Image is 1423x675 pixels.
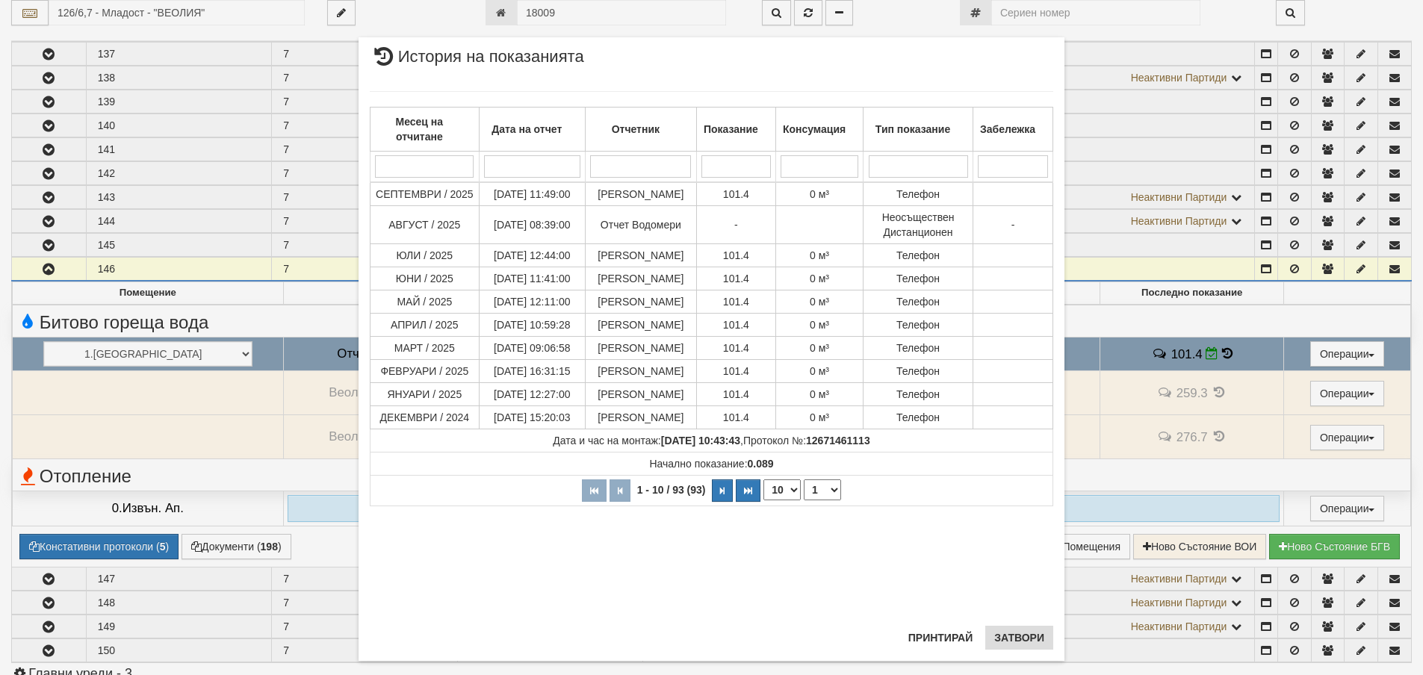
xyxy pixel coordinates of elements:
td: ЯНУАРИ / 2025 [371,383,480,406]
td: [PERSON_NAME] [585,182,696,206]
span: 0 м³ [810,296,829,308]
td: [PERSON_NAME] [585,290,696,314]
span: Протокол №: [743,435,870,447]
b: Показание [704,123,758,135]
td: Отчет Водомери [585,206,696,244]
b: Забележка [980,123,1035,135]
td: [DATE] 15:20:03 [479,406,585,429]
span: 0 м³ [810,319,829,331]
td: ФЕВРУАРИ / 2025 [371,360,480,383]
span: 101.4 [723,249,749,261]
span: 0 м³ [810,249,829,261]
span: 101.4 [723,342,749,354]
span: 0 м³ [810,388,829,400]
td: ЮНИ / 2025 [371,267,480,290]
strong: 0.089 [748,458,774,470]
span: 101.4 [723,273,749,284]
td: [DATE] 09:06:58 [479,337,585,360]
span: 0 м³ [810,188,829,200]
td: [PERSON_NAME] [585,337,696,360]
strong: 12671461113 [806,435,870,447]
span: 0 м³ [810,273,829,284]
span: 101.4 [723,411,749,423]
td: , [371,429,1053,452]
b: Дата на отчет [492,123,562,135]
span: 101.4 [723,388,749,400]
th: Отчетник: No sort applied, activate to apply an ascending sort [585,108,696,152]
th: Забележка: No sort applied, activate to apply an ascending sort [973,108,1052,152]
button: Затвори [985,626,1053,650]
th: Дата на отчет: No sort applied, activate to apply an ascending sort [479,108,585,152]
span: 1 - 10 / 93 (93) [633,484,710,496]
td: [DATE] 12:11:00 [479,290,585,314]
td: Телефон [864,406,973,429]
th: Тип показание: No sort applied, activate to apply an ascending sort [864,108,973,152]
span: Начално показание: [649,458,773,470]
td: [DATE] 12:27:00 [479,383,585,406]
td: [PERSON_NAME] [585,244,696,267]
td: АВГУСТ / 2025 [371,206,480,244]
button: Следваща страница [712,479,733,502]
td: Телефон [864,337,973,360]
span: 101.4 [723,296,749,308]
td: МАЙ / 2025 [371,290,480,314]
td: Телефон [864,267,973,290]
b: Тип показание [875,123,950,135]
b: Консумация [783,123,846,135]
span: - [734,219,738,231]
b: Месец на отчитане [396,116,444,143]
span: 101.4 [723,365,749,377]
span: 0 м³ [810,342,829,354]
td: Телефон [864,244,973,267]
td: МАРТ / 2025 [371,337,480,360]
td: [PERSON_NAME] [585,314,696,337]
th: Месец на отчитане: No sort applied, activate to apply an ascending sort [371,108,480,152]
td: ДЕКЕМВРИ / 2024 [371,406,480,429]
td: Телефон [864,182,973,206]
td: АПРИЛ / 2025 [371,314,480,337]
td: СЕПТЕМВРИ / 2025 [371,182,480,206]
td: Телефон [864,290,973,314]
td: [DATE] 11:41:00 [479,267,585,290]
b: Отчетник [612,123,660,135]
button: Принтирай [899,626,982,650]
td: [PERSON_NAME] [585,360,696,383]
th: Показание: No sort applied, activate to apply an ascending sort [696,108,775,152]
td: [PERSON_NAME] [585,406,696,429]
th: Консумация: No sort applied, activate to apply an ascending sort [775,108,863,152]
td: [PERSON_NAME] [585,267,696,290]
button: Предишна страница [610,479,630,502]
button: Първа страница [582,479,607,502]
td: ЮЛИ / 2025 [371,244,480,267]
td: Телефон [864,360,973,383]
span: 101.4 [723,319,749,331]
button: Последна страница [736,479,760,502]
td: [DATE] 12:44:00 [479,244,585,267]
td: Телефон [864,383,973,406]
strong: [DATE] 10:43:43 [661,435,740,447]
td: [DATE] 11:49:00 [479,182,585,206]
span: - [1011,219,1015,231]
td: [DATE] 16:31:15 [479,360,585,383]
span: 101.4 [723,188,749,200]
span: 0 м³ [810,365,829,377]
select: Страница номер [804,479,841,500]
td: Неосъществен Дистанционен [864,206,973,244]
td: [PERSON_NAME] [585,383,696,406]
span: История на показанията [370,49,584,76]
span: Дата и час на монтаж: [553,435,740,447]
td: Телефон [864,314,973,337]
select: Брой редове на страница [763,479,801,500]
td: [DATE] 10:59:28 [479,314,585,337]
td: [DATE] 08:39:00 [479,206,585,244]
span: 0 м³ [810,411,829,423]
